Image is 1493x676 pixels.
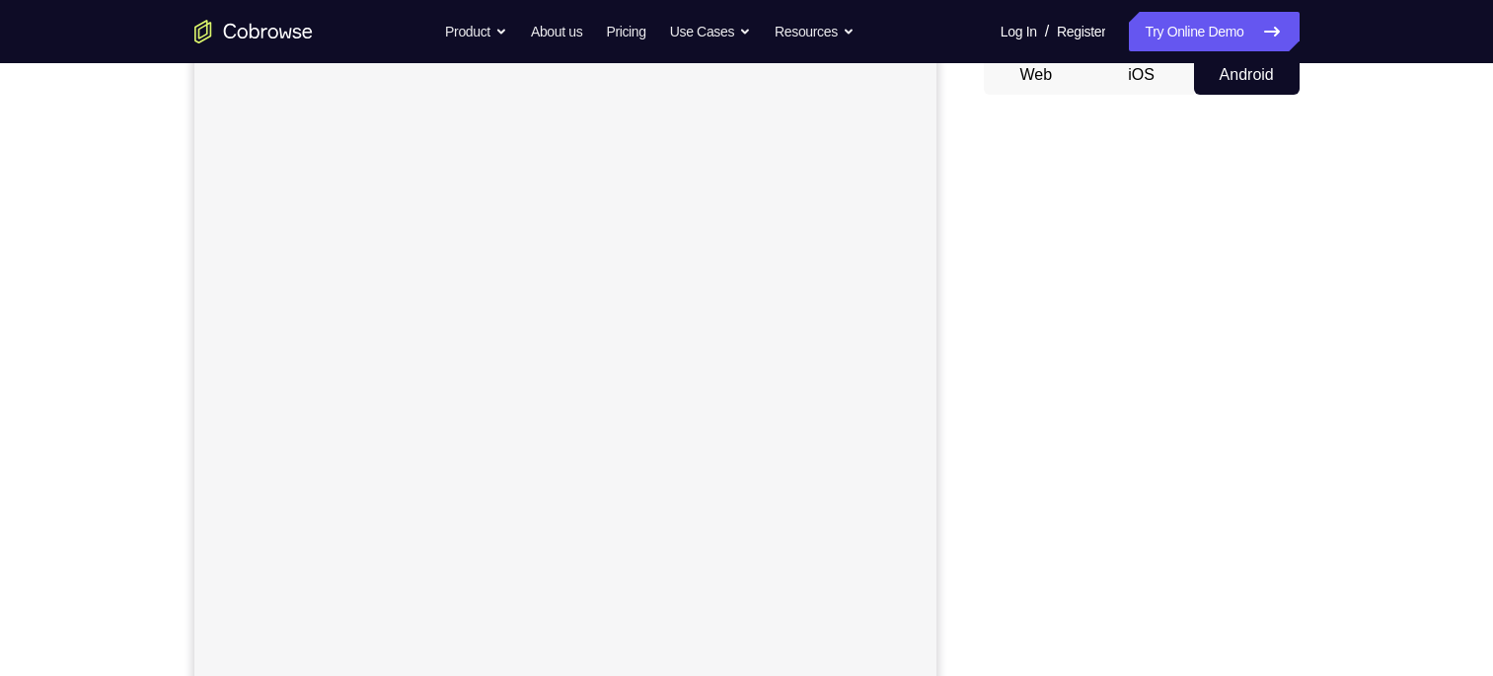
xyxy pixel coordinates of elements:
[1045,20,1049,43] span: /
[775,12,855,51] button: Resources
[1129,12,1299,51] a: Try Online Demo
[606,12,645,51] a: Pricing
[1194,55,1300,95] button: Android
[1001,12,1037,51] a: Log In
[984,55,1089,95] button: Web
[1088,55,1194,95] button: iOS
[670,12,751,51] button: Use Cases
[1057,12,1105,51] a: Register
[194,20,313,43] a: Go to the home page
[531,12,582,51] a: About us
[445,12,507,51] button: Product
